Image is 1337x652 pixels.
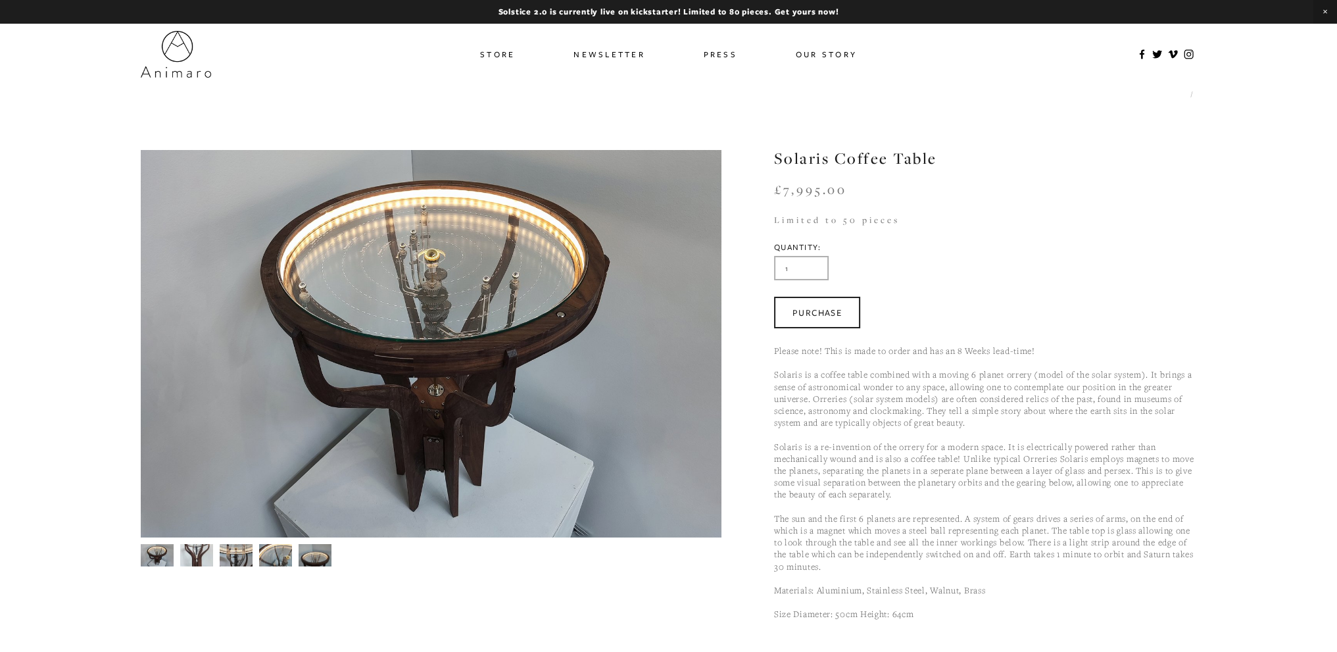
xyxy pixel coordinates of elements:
a: Store [480,45,515,64]
img: IMG_20230629_143518.jpg [299,543,331,568]
a: Press [704,45,737,64]
a: Newsletter [573,45,645,64]
img: Solaris_01_lo2.jpg [141,148,721,540]
div: £7,995.00 [774,183,1197,226]
h1: Solaris Coffee Table [774,150,1197,166]
img: Solaris_01_lo2.jpg [140,544,173,566]
div: Quantity: [774,243,1197,251]
div: Purchase [774,297,860,328]
img: IMG_20230629_143512.jpg [220,533,253,578]
img: IMG_20230629_143525.jpg [259,543,292,568]
div: Purchase [792,307,842,318]
input: Quantity [774,256,829,280]
img: IMG_20230629_143419.jpg [180,533,213,578]
a: Our Story [796,45,857,64]
p: Please note! This is made to order and has an 8 Weeks lead-time! Solaris is a coffee table combin... [774,345,1197,620]
img: Animaro [141,31,211,78]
